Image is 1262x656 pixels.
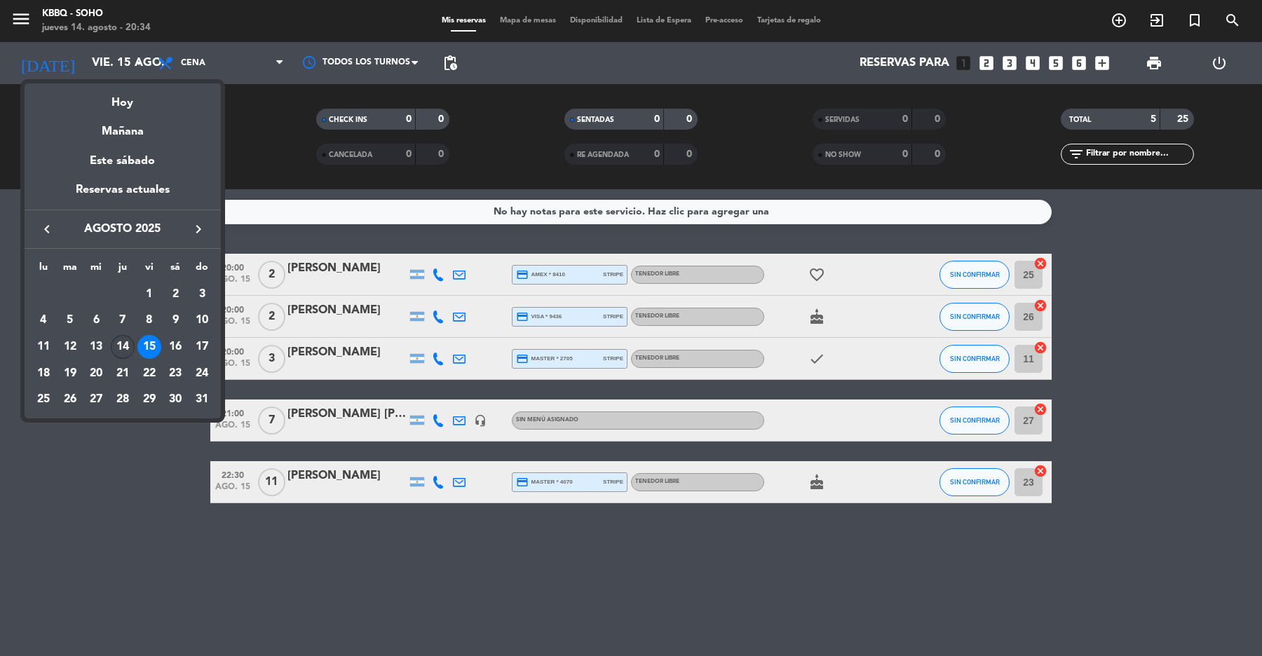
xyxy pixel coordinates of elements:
div: 24 [190,362,214,385]
button: keyboard_arrow_left [34,220,60,238]
div: 11 [32,335,55,359]
div: 10 [190,308,214,332]
td: 3 de agosto de 2025 [189,281,215,308]
td: 22 de agosto de 2025 [136,360,163,387]
div: 31 [190,388,214,411]
td: 30 de agosto de 2025 [163,387,189,414]
div: 8 [137,308,161,332]
td: 23 de agosto de 2025 [163,360,189,387]
div: 1 [137,282,161,306]
td: 25 de agosto de 2025 [30,387,57,414]
i: keyboard_arrow_left [39,221,55,238]
td: 14 de agosto de 2025 [109,334,136,360]
div: 19 [58,362,82,385]
td: 17 de agosto de 2025 [189,334,215,360]
div: 27 [84,388,108,411]
div: 28 [111,388,135,411]
td: 26 de agosto de 2025 [57,387,83,414]
div: 23 [163,362,187,385]
div: 14 [111,335,135,359]
td: 21 de agosto de 2025 [109,360,136,387]
th: martes [57,259,83,281]
button: keyboard_arrow_right [186,220,211,238]
div: 25 [32,388,55,411]
td: 11 de agosto de 2025 [30,334,57,360]
div: 3 [190,282,214,306]
div: 2 [163,282,187,306]
td: 15 de agosto de 2025 [136,334,163,360]
div: 4 [32,308,55,332]
td: 18 de agosto de 2025 [30,360,57,387]
i: keyboard_arrow_right [190,221,207,238]
div: Mañana [25,112,221,141]
td: 5 de agosto de 2025 [57,307,83,334]
div: Hoy [25,83,221,112]
td: 28 de agosto de 2025 [109,387,136,414]
td: 19 de agosto de 2025 [57,360,83,387]
div: 29 [137,388,161,411]
td: 27 de agosto de 2025 [83,387,109,414]
td: 10 de agosto de 2025 [189,307,215,334]
div: 26 [58,388,82,411]
th: jueves [109,259,136,281]
div: 15 [137,335,161,359]
th: miércoles [83,259,109,281]
td: 6 de agosto de 2025 [83,307,109,334]
span: agosto 2025 [60,220,186,238]
div: 22 [137,362,161,385]
th: domingo [189,259,215,281]
td: 13 de agosto de 2025 [83,334,109,360]
th: sábado [163,259,189,281]
td: 31 de agosto de 2025 [189,387,215,414]
th: lunes [30,259,57,281]
td: 29 de agosto de 2025 [136,387,163,414]
div: Reservas actuales [25,181,221,210]
div: Este sábado [25,142,221,181]
td: 2 de agosto de 2025 [163,281,189,308]
div: 21 [111,362,135,385]
div: 9 [163,308,187,332]
td: 8 de agosto de 2025 [136,307,163,334]
td: 1 de agosto de 2025 [136,281,163,308]
div: 16 [163,335,187,359]
div: 18 [32,362,55,385]
div: 7 [111,308,135,332]
div: 12 [58,335,82,359]
td: AGO. [30,281,136,308]
td: 4 de agosto de 2025 [30,307,57,334]
td: 24 de agosto de 2025 [189,360,215,387]
div: 17 [190,335,214,359]
div: 6 [84,308,108,332]
div: 5 [58,308,82,332]
td: 20 de agosto de 2025 [83,360,109,387]
td: 16 de agosto de 2025 [163,334,189,360]
td: 7 de agosto de 2025 [109,307,136,334]
th: viernes [136,259,163,281]
td: 9 de agosto de 2025 [163,307,189,334]
div: 20 [84,362,108,385]
div: 13 [84,335,108,359]
div: 30 [163,388,187,411]
td: 12 de agosto de 2025 [57,334,83,360]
